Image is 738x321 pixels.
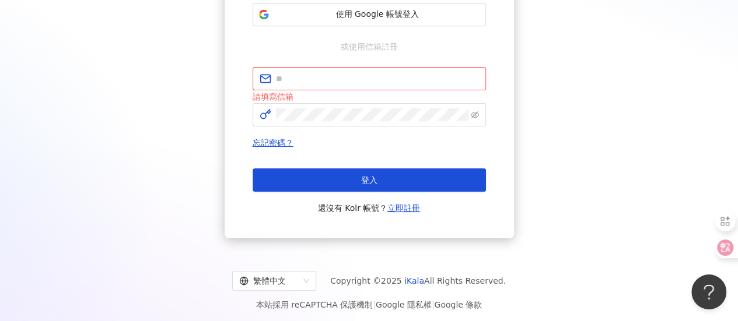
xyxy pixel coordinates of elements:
button: 登入 [253,168,486,192]
a: 立即註冊 [387,203,420,213]
a: Google 條款 [434,300,482,309]
button: 使用 Google 帳號登入 [253,3,486,26]
div: 請填寫信箱 [253,90,486,103]
span: | [373,300,376,309]
span: 本站採用 reCAPTCHA 保護機制 [256,298,482,312]
span: 使用 Google 帳號登入 [274,9,481,20]
a: iKala [404,276,424,285]
span: Copyright © 2025 All Rights Reserved. [330,274,506,288]
span: | [432,300,435,309]
span: 登入 [361,175,377,185]
a: 忘記密碼？ [253,138,293,147]
span: eye-invisible [471,111,479,119]
span: 或使用信箱註冊 [333,40,406,53]
a: Google 隱私權 [376,300,432,309]
span: 還沒有 Kolr 帳號？ [318,201,421,215]
div: 繁體中文 [239,271,299,290]
iframe: Help Scout Beacon - Open [691,274,726,309]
